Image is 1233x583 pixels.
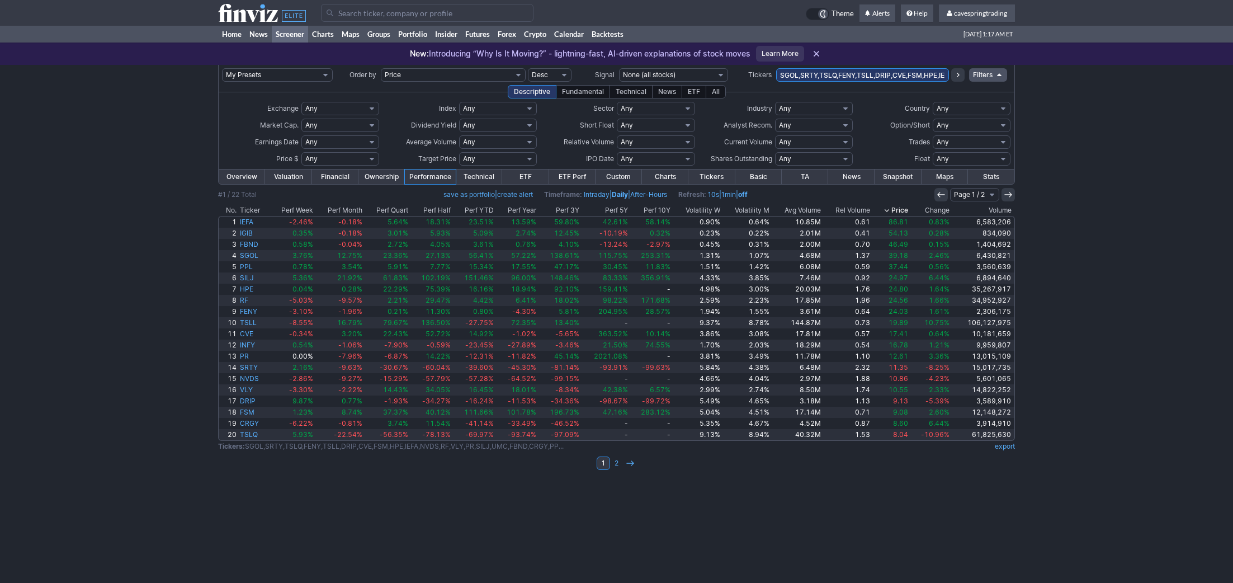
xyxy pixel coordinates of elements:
span: 0.78% [292,262,313,271]
span: 58.14% [645,218,670,226]
a: 253.31% [630,250,673,261]
a: 102.19% [410,272,453,284]
a: 1,404,692 [951,239,1014,250]
a: Help [901,4,933,22]
a: 24.80 [872,284,909,295]
a: 0.41 [823,228,872,239]
a: 151.46% [452,272,495,284]
a: -10.19% [581,228,630,239]
span: 148.46% [550,274,579,282]
a: 24.97 [872,272,909,284]
span: 138.61% [550,251,579,260]
span: 356.91% [641,274,670,282]
span: 42.61% [603,218,628,226]
a: -1.96% [315,306,364,317]
a: 1.07% [722,250,771,261]
span: 12.75% [337,251,362,260]
span: 2.46% [929,251,949,260]
a: -0.18% [315,228,364,239]
a: Forex [494,26,520,43]
a: 2.46% [910,250,951,261]
a: 159.41% [581,284,630,295]
a: 5.09% [452,228,495,239]
span: 18.31% [426,218,451,226]
span: 0.56% [929,262,949,271]
a: 2.01M [771,228,823,239]
span: -2.97% [646,240,670,248]
a: 0.15% [910,239,951,250]
a: 15.34% [452,261,495,272]
a: 18.31% [410,217,453,228]
a: FBND [238,239,269,250]
a: 96.00% [495,272,538,284]
div: News [652,85,682,98]
a: 0.83% [910,217,951,228]
span: 3.61% [473,240,494,248]
a: 4.68M [771,250,823,261]
a: RF [238,295,269,306]
a: 46.49 [872,239,909,250]
span: 0.83% [929,218,949,226]
a: Maps [338,26,363,43]
span: 23.36% [383,251,408,260]
span: 0.28% [342,285,362,293]
a: 5.81% [538,306,581,317]
a: -2.97% [630,239,673,250]
span: 2.74% [516,229,536,237]
a: 98.22% [581,295,630,306]
a: 0.64 [823,306,872,317]
span: 92.10% [554,285,579,293]
a: 6,430,821 [951,250,1014,261]
a: -9.57% [315,295,364,306]
a: 7.77% [410,261,453,272]
a: Valuation [265,170,311,184]
a: 115.75% [581,250,630,261]
a: 17.85M [771,295,823,306]
a: Performance [405,170,456,184]
a: 54.13 [872,228,909,239]
a: Snapshot [875,170,921,184]
span: 39.18 [889,251,908,260]
span: | [443,189,533,200]
span: 6.44% [929,274,949,282]
a: SILJ [238,272,269,284]
a: 1.76 [823,284,872,295]
span: -2.46% [289,218,313,226]
span: 2.21% [388,296,408,304]
a: 138.61% [538,250,581,261]
a: News [245,26,272,43]
a: 3 [219,239,238,250]
a: 834,090 [951,228,1014,239]
a: 5.64% [364,217,410,228]
span: 24.80 [889,285,908,293]
span: 151.46% [464,274,494,282]
a: Alerts [859,4,895,22]
a: Backtests [588,26,627,43]
a: 2.00M [771,239,823,250]
a: Portfolio [394,26,431,43]
a: 42.61% [581,217,630,228]
a: 148.46% [538,272,581,284]
a: 37.44 [872,261,909,272]
a: 4 [219,250,238,261]
a: IGIB [238,228,269,239]
a: 17.55% [495,261,538,272]
a: 4.98% [672,284,721,295]
a: Groups [363,26,394,43]
a: Maps [922,170,968,184]
a: -0.18% [315,217,364,228]
span: -0.18% [338,229,362,237]
a: ETF Perf [549,170,596,184]
a: 0.23% [672,228,721,239]
a: Ownership [358,170,405,184]
span: 253.31% [641,251,670,260]
a: 2.21% [364,295,410,306]
span: 0.35% [292,229,313,237]
a: 57.22% [495,250,538,261]
span: 86.81 [889,218,908,226]
a: 4.05% [410,239,453,250]
a: 1min [721,190,736,199]
a: 4.10% [538,239,581,250]
a: Screener [272,26,308,43]
span: 5.36% [292,274,313,282]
